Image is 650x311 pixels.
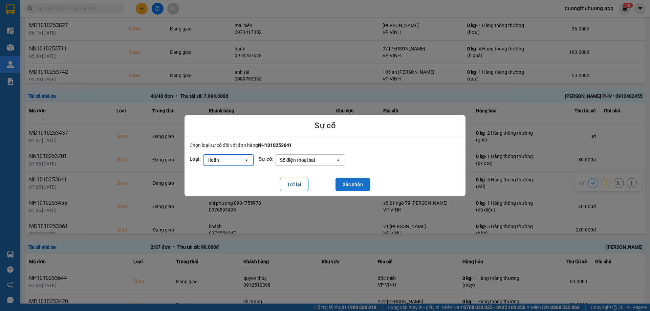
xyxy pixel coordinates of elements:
[259,155,276,163] label: Sự cố:
[280,157,315,163] div: Số điện thoại sai
[190,141,460,149] div: Chọn loại sự cố đối với đơn hàng
[280,178,308,191] button: Trở lại
[335,178,370,191] button: Xác nhận
[258,142,292,148] strong: NH1010253641
[335,157,341,163] svg: open
[244,157,249,163] svg: open
[190,155,203,163] label: Loại:
[208,157,219,163] div: Hoãn
[315,120,336,131] span: Sự cố
[185,115,465,196] div: dialog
